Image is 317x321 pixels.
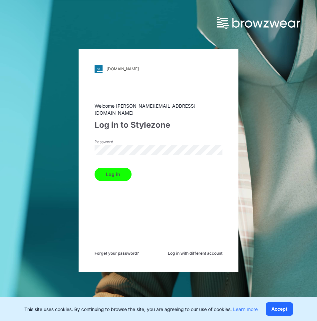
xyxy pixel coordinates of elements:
p: This site uses cookies. By continuing to browse the site, you are agreeing to our use of cookies. [24,306,258,313]
img: browzwear-logo.73288ffb.svg [217,17,300,29]
span: Forget your password? [95,250,139,256]
div: [DOMAIN_NAME] [107,66,139,71]
div: Log in to Stylezone [95,119,222,131]
a: Learn more [233,306,258,312]
label: Password [95,139,141,145]
button: Log in [95,168,132,181]
a: [DOMAIN_NAME] [95,65,222,73]
div: Welcome [PERSON_NAME][EMAIL_ADDRESS][DOMAIN_NAME] [95,102,222,116]
span: Log in with different account [168,250,222,256]
img: svg+xml;base64,PHN2ZyB3aWR0aD0iMjgiIGhlaWdodD0iMjgiIHZpZXdCb3g9IjAgMCAyOCAyOCIgZmlsbD0ibm9uZSIgeG... [95,65,103,73]
button: Accept [266,302,293,316]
